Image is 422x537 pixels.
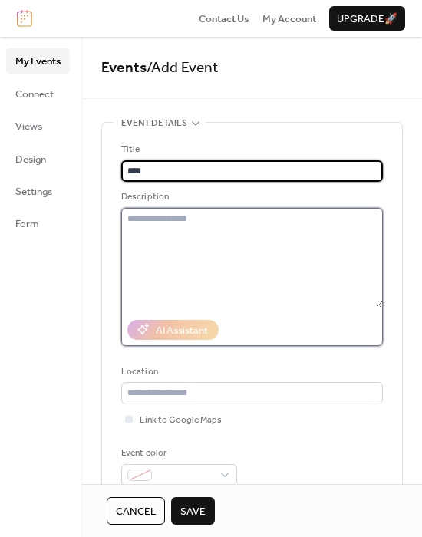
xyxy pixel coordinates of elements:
[147,54,219,82] span: / Add Event
[121,189,380,205] div: Description
[262,12,316,27] span: My Account
[337,12,397,27] span: Upgrade 🚀
[6,147,70,171] a: Design
[180,504,206,519] span: Save
[121,116,187,131] span: Event details
[15,119,42,134] span: Views
[15,184,52,199] span: Settings
[121,364,380,380] div: Location
[199,12,249,27] span: Contact Us
[140,413,222,428] span: Link to Google Maps
[121,446,234,461] div: Event color
[116,504,156,519] span: Cancel
[15,152,46,167] span: Design
[199,11,249,26] a: Contact Us
[17,10,32,27] img: logo
[171,497,215,525] button: Save
[15,87,54,102] span: Connect
[15,216,39,232] span: Form
[121,142,380,157] div: Title
[329,6,405,31] button: Upgrade🚀
[6,114,70,138] a: Views
[6,81,70,106] a: Connect
[6,48,70,73] a: My Events
[6,211,70,236] a: Form
[101,54,147,82] a: Events
[107,497,165,525] button: Cancel
[15,54,61,69] span: My Events
[262,11,316,26] a: My Account
[6,179,70,203] a: Settings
